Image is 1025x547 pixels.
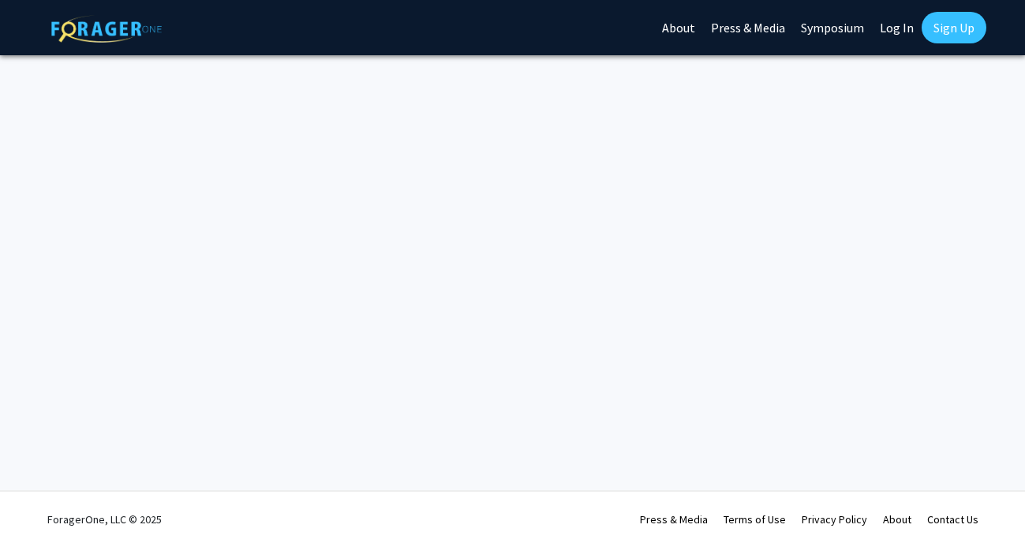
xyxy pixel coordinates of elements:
a: Sign Up [922,12,986,43]
a: About [883,512,911,526]
a: Contact Us [927,512,978,526]
a: Terms of Use [724,512,786,526]
a: Press & Media [640,512,708,526]
div: ForagerOne, LLC © 2025 [47,492,162,547]
a: Privacy Policy [802,512,867,526]
img: ForagerOne Logo [51,15,162,43]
